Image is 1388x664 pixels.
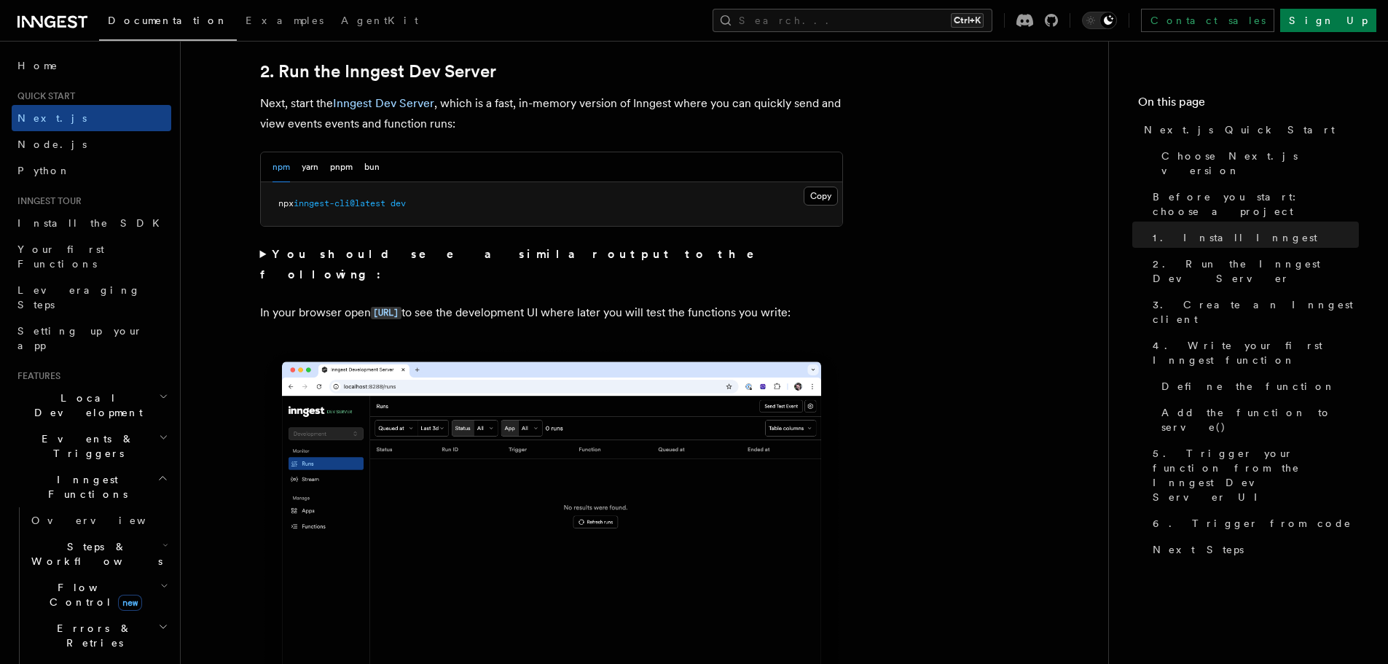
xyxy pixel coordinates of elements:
a: 6. Trigger from code [1147,510,1359,536]
a: 5. Trigger your function from the Inngest Dev Server UI [1147,440,1359,510]
a: Home [12,52,171,79]
a: Your first Functions [12,236,171,277]
a: Overview [26,507,171,534]
button: Search...Ctrl+K [713,9,992,32]
button: Local Development [12,385,171,426]
span: 1. Install Inngest [1153,230,1317,245]
span: Events & Triggers [12,431,159,461]
a: Next.js Quick Start [1138,117,1359,143]
span: Steps & Workflows [26,539,162,569]
a: Inngest Dev Server [333,96,434,110]
span: Inngest Functions [12,472,157,501]
a: Node.js [12,131,171,157]
span: 3. Create an Inngest client [1153,297,1359,327]
a: 2. Run the Inngest Dev Server [1147,251,1359,292]
span: Define the function [1161,379,1336,394]
code: [URL] [371,307,401,319]
button: Errors & Retries [26,615,171,656]
a: Leveraging Steps [12,277,171,318]
a: Before you start: choose a project [1147,184,1359,224]
span: Python [17,165,71,176]
p: In your browser open to see the development UI where later you will test the functions you write: [260,302,843,324]
span: Install the SDK [17,217,168,229]
a: Choose Next.js version [1156,143,1359,184]
span: new [118,595,142,611]
span: Next Steps [1153,542,1244,557]
a: 1. Install Inngest [1147,224,1359,251]
span: Choose Next.js version [1161,149,1359,178]
a: Examples [237,4,332,39]
a: AgentKit [332,4,427,39]
span: Documentation [108,15,228,26]
a: [URL] [371,305,401,319]
p: Next, start the , which is a fast, in-memory version of Inngest where you can quickly send and vi... [260,93,843,134]
button: yarn [302,152,318,182]
strong: You should see a similar output to the following: [260,247,775,281]
span: Flow Control [26,580,160,609]
a: Next.js [12,105,171,131]
span: Features [12,370,60,382]
summary: You should see a similar output to the following: [260,244,843,285]
a: Setting up your app [12,318,171,359]
span: 4. Write your first Inngest function [1153,338,1359,367]
a: Documentation [99,4,237,41]
button: Copy [804,187,838,206]
span: Before you start: choose a project [1153,190,1359,219]
span: Setting up your app [17,325,143,351]
span: inngest-cli@latest [294,198,385,208]
span: AgentKit [341,15,418,26]
span: 5. Trigger your function from the Inngest Dev Server UI [1153,446,1359,504]
span: Next.js Quick Start [1144,122,1335,137]
span: Add the function to serve() [1161,405,1359,434]
button: Steps & Workflows [26,534,171,574]
span: Errors & Retries [26,621,158,650]
a: Sign Up [1280,9,1376,32]
kbd: Ctrl+K [951,13,984,28]
a: Install the SDK [12,210,171,236]
span: Leveraging Steps [17,284,141,310]
span: Local Development [12,391,159,420]
a: 3. Create an Inngest client [1147,292,1359,332]
h4: On this page [1138,93,1359,117]
a: 2. Run the Inngest Dev Server [260,61,496,82]
span: Quick start [12,90,75,102]
button: Flow Controlnew [26,574,171,615]
a: Next Steps [1147,536,1359,563]
a: Define the function [1156,373,1359,399]
a: Python [12,157,171,184]
span: Home [17,58,58,73]
span: Overview [31,515,181,526]
span: Inngest tour [12,195,82,207]
button: Toggle dark mode [1082,12,1117,29]
button: pnpm [330,152,353,182]
button: npm [272,152,290,182]
span: Your first Functions [17,243,104,270]
span: Node.js [17,138,87,150]
span: dev [391,198,406,208]
a: Contact sales [1141,9,1274,32]
a: 4. Write your first Inngest function [1147,332,1359,373]
span: 6. Trigger from code [1153,516,1352,531]
span: 2. Run the Inngest Dev Server [1153,257,1359,286]
span: Examples [246,15,324,26]
button: Inngest Functions [12,466,171,507]
a: Add the function to serve() [1156,399,1359,440]
button: bun [364,152,380,182]
span: Next.js [17,112,87,124]
button: Events & Triggers [12,426,171,466]
span: npx [278,198,294,208]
